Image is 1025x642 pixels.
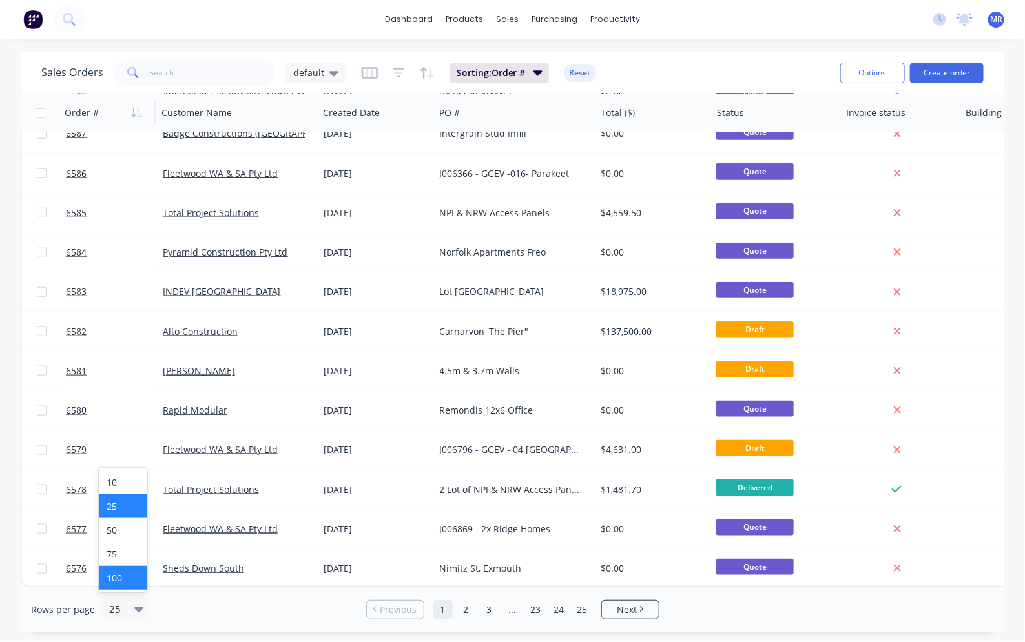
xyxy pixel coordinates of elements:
[380,603,417,616] span: Previous
[65,106,99,119] div: Order #
[66,430,163,469] a: 6579
[66,470,163,509] a: 6578
[66,523,87,536] span: 6577
[526,600,546,619] a: Page 23
[163,246,288,258] a: Pyramid Construction Pty Ltd
[324,562,430,575] div: [DATE]
[324,483,430,496] div: [DATE]
[324,127,430,140] div: [DATE]
[66,194,163,232] a: 6585
[601,127,701,140] div: $0.00
[601,206,701,219] div: $4,559.50
[163,206,259,219] a: Total Project Solutions
[601,523,701,536] div: $0.00
[450,63,549,83] button: Sorting:Order #
[66,443,87,456] span: 6579
[99,566,147,590] div: 100
[66,114,163,153] a: 6587
[457,66,526,79] span: Sorting: Order #
[439,106,460,119] div: PO #
[361,600,665,619] ul: Pagination
[367,603,424,616] a: Previous page
[440,325,583,338] div: Carnarvon 'The Pier"
[66,246,87,259] span: 6584
[161,106,232,119] div: Customer Name
[990,14,1002,25] span: MR
[293,66,324,79] span: default
[324,365,430,377] div: [DATE]
[324,404,430,417] div: [DATE]
[99,518,147,542] div: 50
[601,246,701,259] div: $0.00
[66,352,163,390] a: 6581
[584,10,647,29] div: productivity
[480,600,499,619] a: Page 3
[617,603,637,616] span: Next
[23,10,43,29] img: Factory
[440,443,583,456] div: J006796 - GGEV - 04 [GEOGRAPHIC_DATA]
[716,559,794,575] span: Quote
[150,60,276,86] input: Search...
[716,243,794,259] span: Quote
[66,285,87,298] span: 6583
[41,66,103,79] h1: Sales Orders
[716,519,794,536] span: Quote
[378,10,439,29] a: dashboard
[840,63,905,83] button: Options
[66,391,163,430] a: 6580
[601,562,701,575] div: $0.00
[716,163,794,179] span: Quote
[716,401,794,417] span: Quote
[601,443,701,456] div: $4,631.00
[601,325,701,338] div: $137,500.00
[601,365,701,377] div: $0.00
[31,603,95,616] span: Rows per page
[440,206,583,219] div: NPI & NRW Access Panels
[163,365,235,377] a: [PERSON_NAME]
[163,404,227,416] a: Rapid Modular
[550,600,569,619] a: Page 24
[717,106,744,119] div: Status
[66,233,163,272] a: 6584
[716,440,794,456] span: Draft
[601,404,701,417] div: $0.00
[440,523,583,536] div: J006869 - 2x Ridge Homes
[324,523,430,536] div: [DATE]
[324,246,430,259] div: [DATE]
[324,285,430,298] div: [DATE]
[440,562,583,575] div: Nimitz St, Exmouth
[601,106,635,119] div: Total ($)
[440,167,583,180] div: J006366 - GGEV -016- Parakeet
[163,167,278,179] a: Fleetwood WA & SA Pty Ltd
[66,562,87,575] span: 6576
[66,483,87,496] span: 6578
[601,167,701,180] div: $0.00
[323,106,380,119] div: Created Date
[163,325,238,337] a: Alto Construction
[66,154,163,193] a: 6586
[601,483,701,496] div: $1,481.70
[163,127,381,139] a: Badge Constructions ([GEOGRAPHIC_DATA]) Pty Ltd
[716,361,794,377] span: Draft
[324,325,430,338] div: [DATE]
[99,494,147,518] div: 25
[910,63,984,83] button: Create order
[439,10,490,29] div: products
[324,206,430,219] div: [DATE]
[440,127,583,140] div: Intergrain Stud Infill
[503,600,523,619] a: Jump forward
[324,443,430,456] div: [DATE]
[66,549,163,588] a: 6576
[440,285,583,298] div: Lot [GEOGRAPHIC_DATA]
[573,600,592,619] a: Page 25
[66,312,163,351] a: 6582
[163,285,281,297] a: INDEV [GEOGRAPHIC_DATA]
[66,325,87,338] span: 6582
[716,321,794,337] span: Draft
[525,10,584,29] div: purchasing
[433,600,453,619] a: Page 1 is your current page
[66,127,87,140] span: 6587
[99,542,147,566] div: 75
[163,483,259,496] a: Total Project Solutions
[66,510,163,548] a: 6577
